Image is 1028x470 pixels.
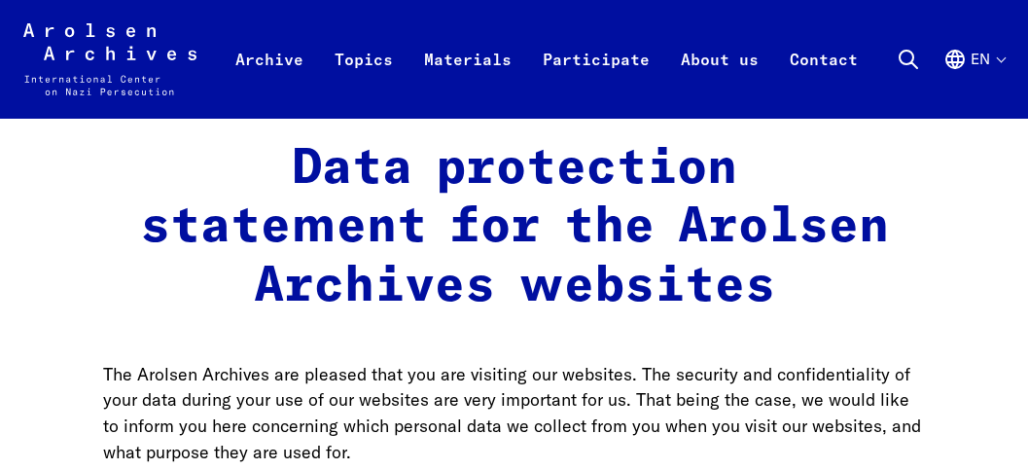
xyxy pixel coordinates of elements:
button: English, language selection [943,48,1005,112]
a: Participate [527,41,665,119]
strong: Data protection statement for the Arolsen Archives websites [140,144,889,312]
p: The Arolsen Archives are pleased that you are visiting our websites. The security and confidentia... [103,362,926,466]
nav: Primary [220,20,873,98]
a: Materials [408,41,527,119]
a: Archive [220,41,319,119]
a: About us [665,41,774,119]
a: Topics [319,41,408,119]
a: Contact [774,41,873,119]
